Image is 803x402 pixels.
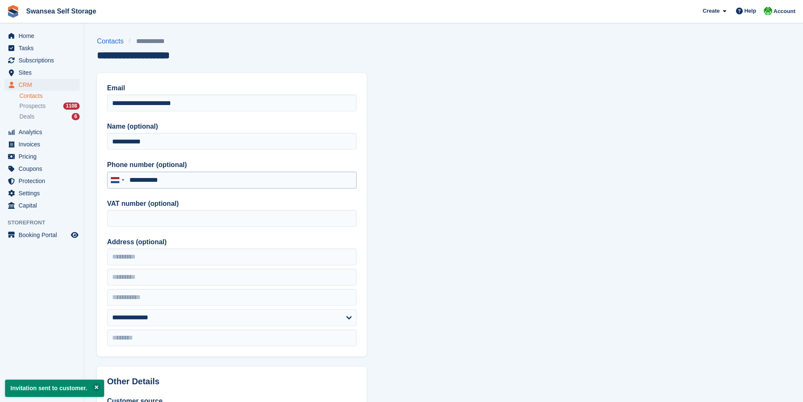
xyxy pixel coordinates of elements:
a: Deals 6 [19,112,80,121]
a: menu [4,229,80,241]
span: Prospects [19,102,46,110]
a: Swansea Self Storage [23,4,99,18]
span: Subscriptions [19,54,69,66]
span: Invoices [19,138,69,150]
nav: breadcrumbs [97,36,178,46]
span: Protection [19,175,69,187]
span: Create [703,7,720,15]
img: Andrew Robbins [764,7,772,15]
a: menu [4,30,80,42]
a: menu [4,163,80,175]
span: Settings [19,187,69,199]
span: Pricing [19,151,69,162]
a: menu [4,67,80,78]
span: Tasks [19,42,69,54]
a: menu [4,200,80,211]
span: Home [19,30,69,42]
span: Help [744,7,756,15]
span: Analytics [19,126,69,138]
div: 6 [72,113,80,120]
a: Contacts [19,92,80,100]
a: menu [4,138,80,150]
label: Name (optional) [107,121,357,132]
a: Preview store [70,230,80,240]
span: Storefront [8,219,84,227]
a: Contacts [97,36,129,46]
div: 1108 [63,103,80,110]
a: menu [4,79,80,91]
span: Deals [19,113,35,121]
span: CRM [19,79,69,91]
span: Account [773,7,795,16]
a: Prospects 1108 [19,102,80,111]
span: Capital [19,200,69,211]
label: Phone number (optional) [107,160,357,170]
p: Invitation sent to customer. [5,380,104,397]
label: Email [107,83,357,93]
img: stora-icon-8386f47178a22dfd0bd8f6a31ec36ba5ce8667c1dd55bd0f319d3a0aa187defe.svg [7,5,19,18]
a: menu [4,151,80,162]
span: Coupons [19,163,69,175]
a: menu [4,54,80,66]
span: Booking Portal [19,229,69,241]
a: menu [4,175,80,187]
a: menu [4,126,80,138]
label: VAT number (optional) [107,199,357,209]
a: menu [4,187,80,199]
span: Sites [19,67,69,78]
a: menu [4,42,80,54]
div: Netherlands (Nederland): +31 [107,172,127,188]
h2: Other Details [107,377,357,386]
label: Address (optional) [107,237,357,247]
